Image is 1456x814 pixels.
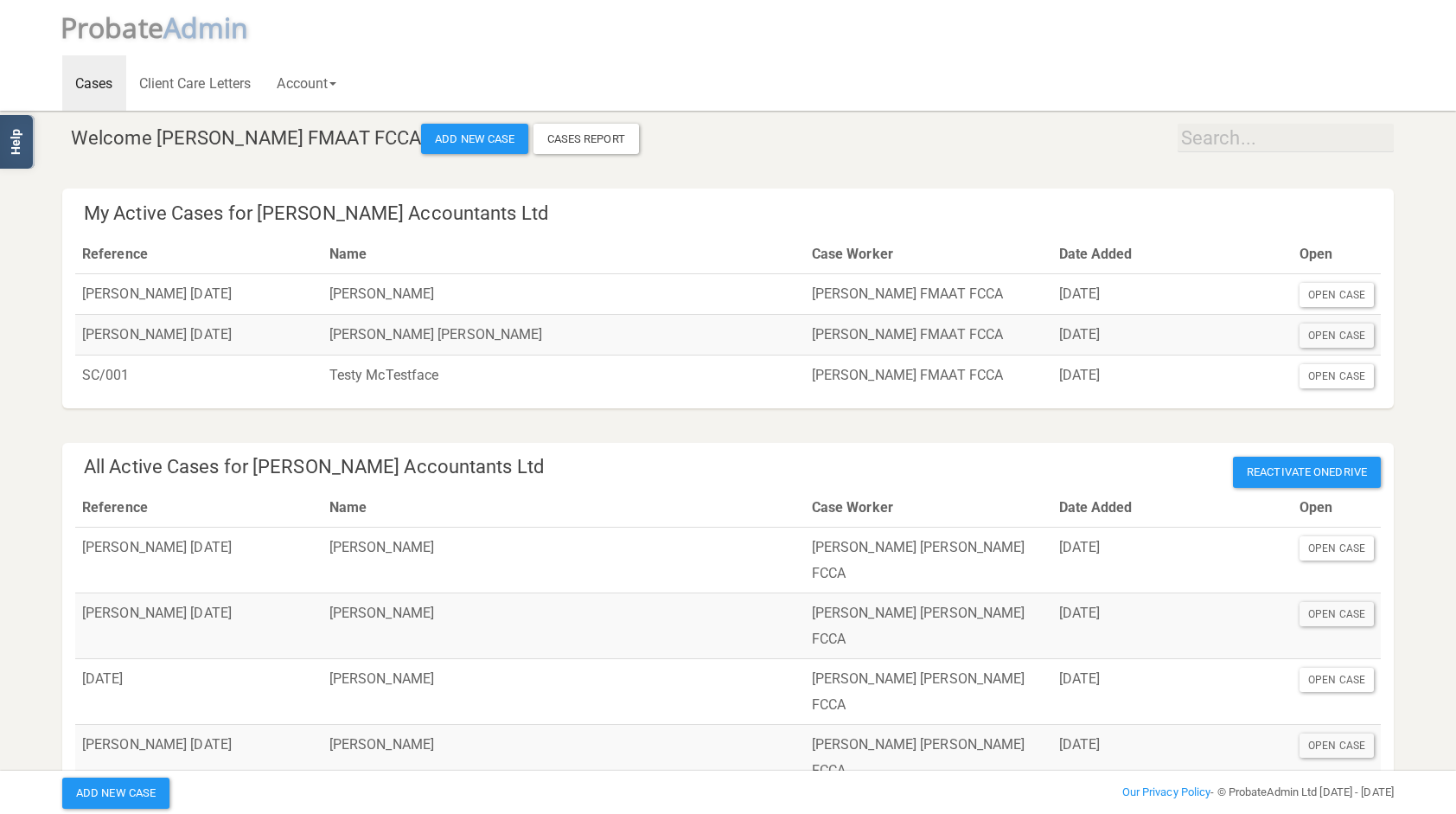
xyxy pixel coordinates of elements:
[264,55,349,111] a: Account
[322,314,805,355] td: [PERSON_NAME] [PERSON_NAME]
[805,528,1052,593] td: [PERSON_NAME] [PERSON_NAME] FCCA
[75,234,322,274] th: Reference
[1052,725,1293,791] td: [DATE]
[126,55,265,111] a: Client Care Letters
[163,9,249,46] span: A
[1300,324,1374,348] div: Open Case
[181,9,248,46] span: dmin
[805,725,1052,791] td: [PERSON_NAME] [PERSON_NAME] FCCA
[1052,659,1293,725] td: [DATE]
[805,234,1052,274] th: Case Worker
[62,778,169,809] button: Add New Case
[71,124,1394,155] h4: Welcome [PERSON_NAME] FMAAT FCCA
[75,528,322,593] td: [PERSON_NAME] [DATE]
[955,782,1407,803] div: - © ProbateAdmin Ltd [DATE] - [DATE]
[1052,528,1293,593] td: [DATE]
[1052,274,1293,315] td: [DATE]
[84,457,1381,478] h4: All Active Cases for [PERSON_NAME] Accountants Ltd
[1300,364,1374,388] div: Open Case
[75,725,322,791] td: [PERSON_NAME] [DATE]
[61,9,163,46] span: P
[1300,734,1374,758] div: Open Case
[75,659,322,725] td: [DATE]
[322,593,805,659] td: [PERSON_NAME]
[1052,355,1293,394] td: [DATE]
[1052,593,1293,659] td: [DATE]
[322,528,805,593] td: [PERSON_NAME]
[84,203,1381,224] h4: My Active Cases for [PERSON_NAME] Accountants Ltd
[322,355,805,394] td: Testy McTestface
[1300,602,1374,626] div: Open Case
[1178,124,1394,152] input: Search...
[1233,457,1381,488] span: Reactivate OneDrive
[322,234,805,274] th: Name
[322,725,805,791] td: [PERSON_NAME]
[1300,536,1374,561] div: Open Case
[805,355,1052,394] td: [PERSON_NAME] FMAAT FCCA
[805,488,1052,528] th: Case Worker
[1052,234,1293,274] th: Date Added
[805,274,1052,315] td: [PERSON_NAME] FMAAT FCCA
[77,9,163,46] span: robate
[75,274,322,315] td: [PERSON_NAME] [DATE]
[322,659,805,725] td: [PERSON_NAME]
[1300,668,1374,692] div: Open Case
[1293,488,1381,528] th: Open
[75,355,322,394] td: SC/001
[1052,488,1293,528] th: Date Added
[75,593,322,659] td: [PERSON_NAME] [DATE]
[805,659,1052,725] td: [PERSON_NAME] [PERSON_NAME] FCCA
[322,488,805,528] th: Name
[421,124,528,155] button: Add New Case
[533,124,639,155] a: Cases Report
[75,314,322,355] td: [PERSON_NAME] [DATE]
[75,488,322,528] th: Reference
[805,593,1052,659] td: [PERSON_NAME] [PERSON_NAME] FCCA
[1300,283,1374,307] div: Open Case
[1122,785,1211,798] a: Our Privacy Policy
[62,55,126,111] a: Cases
[1052,314,1293,355] td: [DATE]
[805,314,1052,355] td: [PERSON_NAME] FMAAT FCCA
[322,274,805,315] td: [PERSON_NAME]
[1293,234,1381,274] th: Open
